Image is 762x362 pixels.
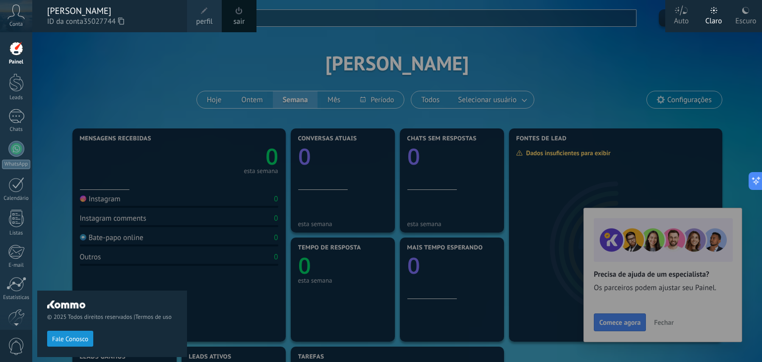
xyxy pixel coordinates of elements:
div: Auto [674,6,689,32]
div: Listas [2,230,31,237]
span: © 2025 Todos direitos reservados | [47,313,177,321]
div: E-mail [2,262,31,269]
div: WhatsApp [2,160,30,169]
span: Fale Conosco [52,336,88,343]
span: ID da conta [47,16,177,27]
div: [PERSON_NAME] [47,5,177,16]
a: Fale Conosco [47,335,93,342]
div: Estatísticas [2,295,31,301]
div: Claro [705,6,722,32]
span: Conta [9,21,23,28]
div: Leads [2,95,31,101]
div: Painel [2,59,31,65]
div: Escuro [735,6,756,32]
button: Fale Conosco [47,331,93,347]
a: Termos de uso [135,313,171,321]
span: 35027744 [83,16,124,27]
div: Calendário [2,195,31,202]
a: sair [234,16,245,27]
div: Chats [2,126,31,133]
span: perfil [196,16,212,27]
